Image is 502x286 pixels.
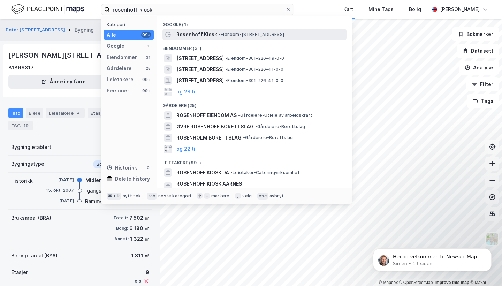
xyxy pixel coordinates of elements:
div: 99+ [141,88,151,93]
div: [PERSON_NAME] [440,5,480,14]
iframe: Intercom notifications melding [363,234,502,283]
div: Midlertidig brukstillatelse [85,176,149,185]
span: • [225,55,227,61]
div: Historikk [11,177,33,185]
span: Eiendom • 301-226-41-0-0 [225,78,284,83]
div: 99+ [141,77,151,82]
button: Analyse [459,61,499,75]
span: Gårdeiere • Borettslag [243,135,293,141]
div: Igangsettingstillatelse [85,187,140,195]
button: Bokmerker [452,27,499,41]
input: Søk på adresse, matrikkel, gårdeiere, leietakere eller personer [110,4,286,15]
span: • [219,32,221,37]
div: Leietakere [107,75,134,84]
div: Eiendommer [107,53,137,61]
button: Åpne i ny fane [8,75,119,89]
div: Gårdeiere (25) [157,97,352,110]
div: Delete history [115,175,150,183]
span: ROSENHOFF KIOSK AARNES [176,180,344,188]
div: avbryt [269,193,284,199]
button: og 22 til [176,145,197,153]
a: Mapbox [379,280,398,285]
div: Leietakere (99+) [157,155,352,167]
div: [DATE] [46,198,74,204]
button: Filter [466,77,499,91]
button: Peter [STREET_ADDRESS] [6,27,67,33]
div: Bolig [409,5,421,14]
span: ROSENHOFF KIOSK DA [176,168,229,177]
div: ⌘ + k [107,193,121,200]
a: Improve this map [435,280,469,285]
div: Etasjer og enheter [90,110,133,116]
div: Bebygd areal (BYA) [11,251,58,260]
div: Gårdeiere [107,64,132,73]
img: Z [486,232,499,246]
div: 25 [145,66,151,71]
div: Bruksareal (BRA) [11,214,51,222]
div: 4 [75,110,82,116]
div: Etasjer [11,268,28,277]
div: Info [8,108,23,118]
div: 15. okt. 2007 [46,187,74,194]
span: ROSENHOLM BORETTSLAG [176,134,242,142]
div: 1 [145,43,151,49]
span: Gårdeiere • Borettslag [255,124,305,129]
span: • [243,135,245,140]
div: Totalt: [113,215,128,221]
div: Bygning [75,26,94,34]
div: Annet: [114,236,129,242]
div: Bygningstype [11,160,44,168]
div: Bolig: [116,226,128,231]
div: ESG [8,121,33,130]
div: Historikk [107,164,137,172]
span: Eiendom • [STREET_ADDRESS] [219,32,284,37]
div: [PERSON_NAME][STREET_ADDRESS] [8,50,132,61]
div: Heis: [131,278,142,284]
div: Mine Tags [368,5,394,14]
img: logo.f888ab2527a4732fd821a326f86c7f29.svg [11,3,84,15]
div: Eiendommer (31) [157,40,352,53]
div: velg [242,193,252,199]
span: • [230,170,233,175]
div: tab [147,193,157,200]
span: Eiendom • 301-226-41-0-0 [225,67,284,72]
div: 31 [145,54,151,60]
div: nytt søk [123,193,141,199]
div: Kart [343,5,353,14]
div: 9 [131,268,149,277]
div: Eiere [26,108,43,118]
span: [STREET_ADDRESS] [176,65,224,74]
div: Bygning etablert [11,143,51,151]
button: Datasett [457,44,499,58]
button: og 28 til [176,88,197,96]
span: ROSENHOFF EIENDOM AS [176,111,237,120]
span: [STREET_ADDRESS] [176,54,224,62]
span: • [255,124,257,129]
div: Google [107,42,124,50]
div: esc [257,193,268,200]
div: 1 311 ㎡ [131,251,149,260]
div: Leietakere [46,108,85,118]
button: Tags [467,94,499,108]
div: Kategori [107,22,154,27]
div: neste kategori [158,193,191,199]
span: Gårdeiere • Utleie av arbeidskraft [238,113,313,118]
div: 7 502 ㎡ [129,214,149,222]
span: ØVRE ROSENHOFF BORETTSLAG [176,122,254,131]
div: 1 322 ㎡ [130,235,149,243]
div: 6 180 ㎡ [129,224,149,233]
a: OpenStreetMap [399,280,433,285]
span: • [225,78,227,83]
span: • [238,113,240,118]
span: [STREET_ADDRESS] [176,76,224,85]
div: Google (1) [157,16,352,29]
div: [DATE] [46,177,74,183]
div: 79 [22,122,30,129]
div: 0 [145,165,151,171]
span: • [225,67,227,72]
div: Alle [107,31,116,39]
